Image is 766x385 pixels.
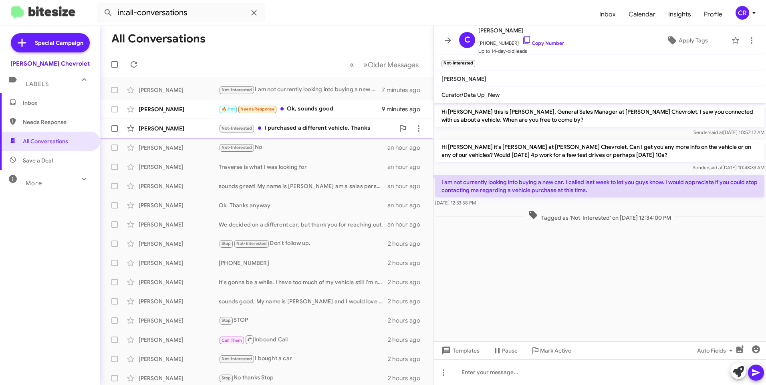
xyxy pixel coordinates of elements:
span: Needs Response [240,106,274,112]
span: Stop [222,375,231,381]
div: It's gonna be a while. I have too much of my vehicle still I'm not rolling over. [219,278,388,286]
span: Inbox [23,99,91,107]
div: an hour ago [387,201,427,209]
div: Ok, sounds good [219,104,382,114]
span: Not-Interested [236,241,267,246]
div: [PERSON_NAME] [139,144,219,152]
div: sounds good, My name is [PERSON_NAME] and I would love to help you out when you are ready. Either... [219,297,388,305]
p: Hi [PERSON_NAME] this is [PERSON_NAME], General Sales Manager at [PERSON_NAME] Chevrolet. I saw y... [435,104,764,127]
button: CR [729,6,757,20]
div: [PERSON_NAME] [139,221,219,229]
div: Don't follow up. [219,239,388,248]
div: [PERSON_NAME] [139,336,219,344]
a: Inbox [593,3,622,26]
div: [PERSON_NAME] [139,355,219,363]
div: No [219,143,387,152]
a: Insights [662,3,697,26]
div: Inbound Call [219,335,388,345]
div: an hour ago [387,163,427,171]
span: All Conversations [23,137,68,145]
span: Save a Deal [23,156,53,164]
span: » [363,60,368,70]
div: [PERSON_NAME] [139,201,219,209]
span: Curator/Data Up [441,91,485,98]
input: Search [97,3,265,22]
div: 2 hours ago [388,374,427,382]
span: More [26,180,42,187]
button: Mark Active [524,343,578,358]
div: 2 hours ago [388,278,427,286]
p: I am not currently looking into buying a new car. I called last week to let you guys know. I woul... [435,175,764,197]
div: [PERSON_NAME] Chevrolet [10,60,90,68]
a: Special Campaign [11,33,90,52]
div: No thanks Stop [219,373,388,383]
span: New [488,91,500,98]
span: Older Messages [368,60,419,69]
div: [PERSON_NAME] [139,317,219,325]
div: 7 minutes ago [382,86,427,94]
span: said at [708,164,722,170]
div: 2 hours ago [388,317,427,325]
button: Apply Tags [646,33,728,48]
span: Not-Interested [222,356,252,361]
div: [PERSON_NAME] [139,297,219,305]
div: 2 hours ago [388,240,427,248]
span: Pause [502,343,518,358]
button: Templates [433,343,486,358]
button: Pause [486,343,524,358]
div: [PERSON_NAME] [139,374,219,382]
span: Not-Interested [222,126,252,131]
div: [PERSON_NAME] [139,163,219,171]
div: [PERSON_NAME] [139,182,219,190]
div: an hour ago [387,144,427,152]
button: Next [359,56,423,73]
span: 🔥 Hot [222,106,235,112]
button: Auto Fields [691,343,742,358]
span: Apply Tags [679,33,708,48]
div: sounds great! My name is [PERSON_NAME] am a sales person here at the dealership. My phone number ... [219,182,387,190]
span: Special Campaign [35,39,83,47]
span: [PERSON_NAME] [478,26,564,35]
div: STOP [219,316,388,325]
span: Templates [440,343,480,358]
span: Stop [222,318,231,323]
div: [PHONE_NUMBER] [219,259,388,267]
div: 9 minutes ago [382,105,427,113]
span: Auto Fields [697,343,736,358]
nav: Page navigation example [345,56,423,73]
a: Profile [697,3,729,26]
div: [PERSON_NAME] [139,240,219,248]
div: 2 hours ago [388,297,427,305]
div: an hour ago [387,182,427,190]
span: « [350,60,354,70]
div: [PERSON_NAME] [139,124,219,132]
div: [PERSON_NAME] [139,105,219,113]
span: Sender [DATE] 10:57:12 AM [693,129,764,135]
small: Not-Interested [441,60,475,67]
span: Labels [26,80,49,88]
div: I am not currently looking into buying a new car. I called last week to let you guys know. I woul... [219,85,382,94]
div: We decided on a different car, but thank you for reaching out. [219,221,387,229]
span: Up to 14-day-old leads [478,47,564,55]
span: Tagged as 'Not-Interested' on [DATE] 12:34:00 PM [525,210,674,222]
div: 2 hours ago [388,336,427,344]
div: Traverse is what I was looking for [219,163,387,171]
div: I bought a car [219,354,388,363]
button: Previous [345,56,359,73]
a: Calendar [622,3,662,26]
div: [PERSON_NAME] [139,259,219,267]
div: 2 hours ago [388,259,427,267]
span: Not-Interested [222,87,252,92]
span: said at [709,129,723,135]
div: CR [736,6,749,20]
div: [PERSON_NAME] [139,278,219,286]
div: 2 hours ago [388,355,427,363]
p: Hi [PERSON_NAME] it's [PERSON_NAME] at [PERSON_NAME] Chevrolet. Can I get you any more info on th... [435,140,764,162]
span: [DATE] 12:33:58 PM [435,200,476,206]
div: [PERSON_NAME] [139,86,219,94]
span: Needs Response [23,118,91,126]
